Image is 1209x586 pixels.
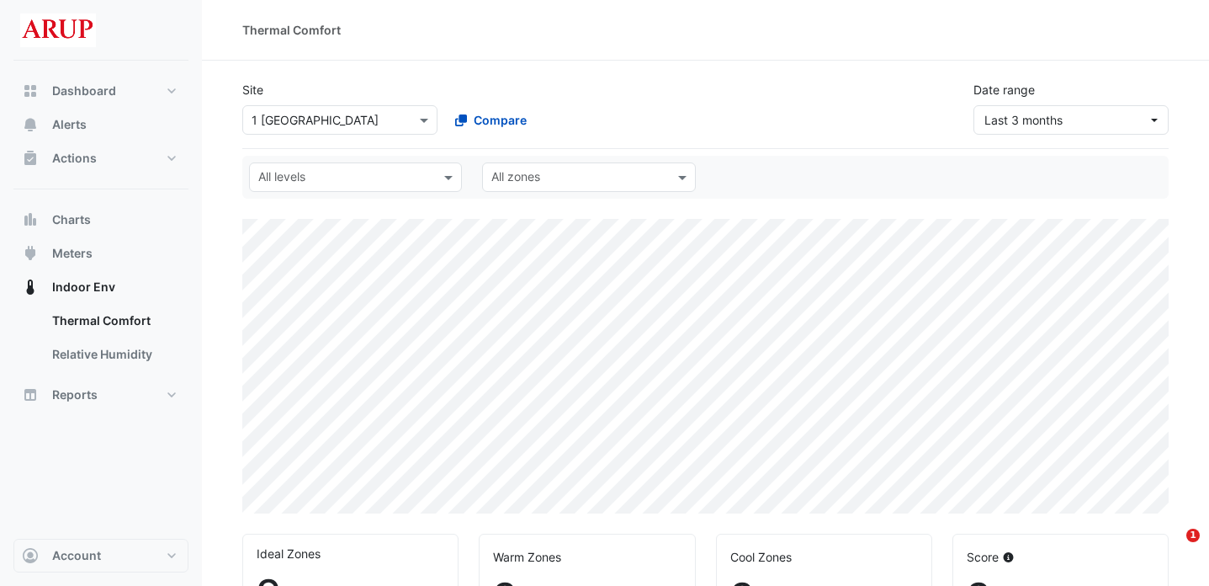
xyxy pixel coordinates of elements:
app-icon: Alerts [22,116,39,133]
a: Thermal Comfort [39,304,188,338]
button: Last 3 months [973,105,1169,135]
app-icon: Reports [22,386,39,403]
span: 01 May 25 - 31 Jul 25 [984,113,1063,127]
label: Site [242,81,263,99]
div: Cool Zones [730,548,918,566]
app-icon: Meters [22,245,39,262]
app-icon: Indoor Env [22,279,39,296]
app-icon: Charts [22,211,39,228]
span: Charts [52,211,91,228]
button: Reports [13,378,188,412]
span: Account [52,547,101,564]
img: Company Logo [20,13,96,47]
div: Warm Zones [493,548,681,566]
button: Alerts [13,108,188,141]
button: Compare [444,105,538,135]
label: Date range [973,81,1035,99]
button: Dashboard [13,74,188,108]
div: All zones [489,168,540,189]
div: Score [967,548,1154,566]
button: Account [13,539,188,573]
span: Alerts [52,116,87,133]
span: Reports [52,386,98,403]
button: Actions [13,141,188,175]
app-icon: Actions [22,150,39,167]
a: Relative Humidity [39,338,188,371]
iframe: Intercom live chat [1152,529,1192,569]
div: Indoor Env [13,304,188,378]
div: Ideal Zones [257,545,444,562]
div: Thermal Comfort [242,21,341,39]
button: Charts [13,203,188,237]
span: Actions [52,150,97,167]
button: Indoor Env [13,270,188,304]
span: Dashboard [52,83,116,99]
span: Indoor Env [52,279,115,296]
span: Meters [52,245,93,262]
div: All levels [256,168,305,189]
span: 1 [1186,529,1200,542]
span: Compare [474,111,527,129]
app-icon: Dashboard [22,83,39,99]
button: Meters [13,237,188,270]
